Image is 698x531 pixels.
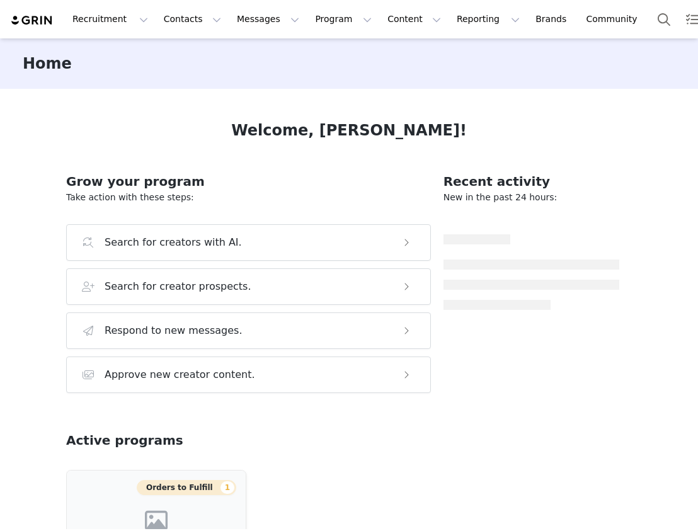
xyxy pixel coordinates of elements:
[66,312,431,349] button: Respond to new messages.
[105,235,242,250] h3: Search for creators with AI.
[66,357,431,393] button: Approve new creator content.
[10,14,54,26] img: grin logo
[105,367,255,382] h3: Approve new creator content.
[579,5,651,33] a: Community
[66,172,431,191] h2: Grow your program
[443,172,619,191] h2: Recent activity
[66,191,431,204] p: Take action with these steps:
[105,279,251,294] h3: Search for creator prospects.
[449,5,527,33] button: Reporting
[229,5,307,33] button: Messages
[650,5,678,33] button: Search
[137,480,236,495] button: Orders to Fulfill1
[65,5,156,33] button: Recruitment
[66,268,431,305] button: Search for creator prospects.
[231,119,467,142] h1: Welcome, [PERSON_NAME]!
[156,5,229,33] button: Contacts
[528,5,578,33] a: Brands
[443,191,619,204] p: New in the past 24 hours:
[66,224,431,261] button: Search for creators with AI.
[23,52,72,75] h3: Home
[66,431,183,450] h2: Active programs
[105,323,243,338] h3: Respond to new messages.
[307,5,379,33] button: Program
[380,5,449,33] button: Content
